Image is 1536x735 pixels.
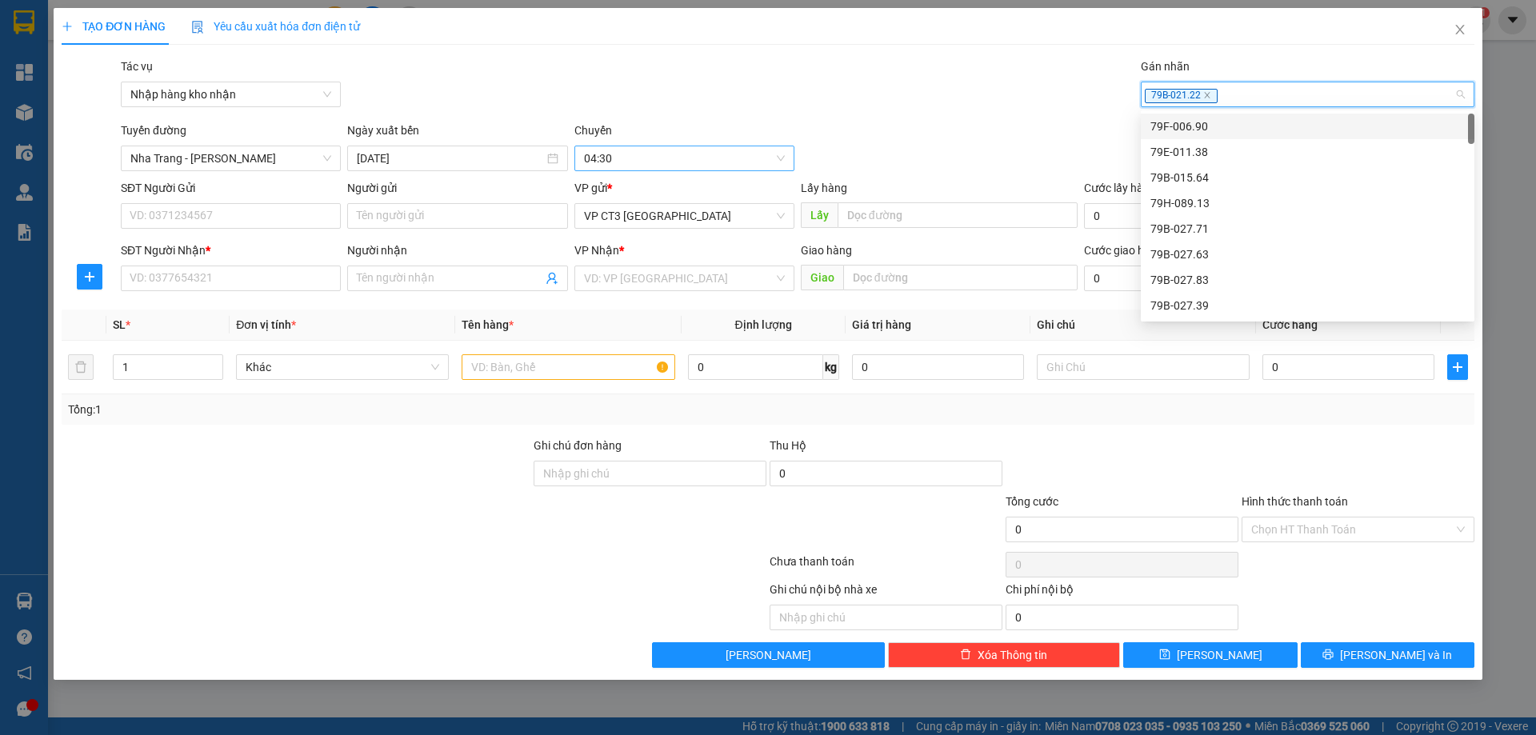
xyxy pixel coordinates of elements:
[1242,495,1348,508] label: Hình thức thanh toán
[1220,85,1223,104] input: Gán nhãn
[1141,267,1474,293] div: 79B-027.83
[191,20,360,33] span: Yêu cầu xuất hóa đơn điện tử
[1006,581,1238,605] div: Chi phí nội bộ
[1141,114,1474,139] div: 79F-006.90
[888,642,1121,668] button: deleteXóa Thông tin
[65,9,197,31] strong: Nhà xe Đức lộc
[801,182,847,194] span: Lấy hàng
[838,202,1078,228] input: Dọc đường
[1150,220,1465,238] div: 79B-027.71
[1141,60,1190,73] label: Gán nhãn
[1159,649,1170,661] span: save
[68,354,94,380] button: delete
[1438,8,1482,53] button: Close
[1150,169,1465,186] div: 79B-015.64
[6,47,130,78] strong: Gửi:
[121,122,341,146] div: Tuyến đường
[1262,318,1318,331] span: Cước hàng
[1084,182,1156,194] label: Cước lấy hàng
[1030,310,1256,341] th: Ghi chú
[770,439,806,452] span: Thu Hộ
[1150,118,1465,135] div: 79F-006.90
[801,202,838,228] span: Lấy
[1150,143,1465,161] div: 79E-011.38
[246,355,439,379] span: Khác
[1340,646,1452,664] span: [PERSON_NAME] và In
[1141,190,1474,216] div: 79H-089.13
[1150,271,1465,289] div: 79B-027.83
[1006,495,1058,508] span: Tổng cước
[62,21,73,32] span: plus
[462,354,674,380] input: VD: Bàn, Ghế
[1301,642,1474,668] button: printer[PERSON_NAME] và In
[121,60,153,73] label: Tác vụ
[1141,139,1474,165] div: 79E-011.38
[68,401,593,418] div: Tổng: 1
[1322,649,1334,661] span: printer
[77,264,102,290] button: plus
[130,146,331,170] span: Nha Trang - Phan Rang
[347,179,567,197] div: Người gửi
[852,354,1024,380] input: 0
[1141,293,1474,318] div: 79B-027.39
[347,242,567,259] div: Người nhận
[1454,23,1466,36] span: close
[768,553,1004,581] div: Chưa thanh toán
[357,150,543,167] input: 15/09/2025
[735,318,792,331] span: Định lượng
[652,642,885,668] button: [PERSON_NAME]
[1141,242,1474,267] div: 79B-027.63
[1037,354,1250,380] input: Ghi Chú
[546,272,558,285] span: user-add
[534,461,766,486] input: Ghi chú đơn hàng
[843,265,1078,290] input: Dọc đường
[132,106,204,122] span: 0978972570
[121,179,341,197] div: SĐT Người Gửi
[1150,194,1465,212] div: 79H-089.13
[347,122,567,146] div: Ngày xuất bến
[132,56,255,86] span: Cây xăng [GEOGRAPHIC_DATA]
[6,47,130,78] span: VP CT3 [GEOGRAPHIC_DATA]
[130,82,331,106] span: Nhập hàng kho nhận
[1141,165,1474,190] div: 79B-015.64
[726,646,811,664] span: [PERSON_NAME]
[6,98,78,113] span: 0916188884
[78,270,102,283] span: plus
[462,318,514,331] span: Tên hàng
[113,318,126,331] span: SL
[62,20,166,33] span: TẠO ĐƠN HÀNG
[1141,216,1474,242] div: 79B-027.71
[960,649,971,661] span: delete
[823,354,839,380] span: kg
[1123,642,1297,668] button: save[PERSON_NAME]
[191,21,204,34] img: icon
[132,38,245,54] strong: Nhận:
[574,122,794,146] div: Chuyến
[770,605,1002,630] input: Nhập ghi chú
[236,318,296,331] span: Đơn vị tính
[1145,89,1218,103] span: 79B-021.22
[1203,91,1211,99] span: close
[1447,354,1468,380] button: plus
[6,80,74,95] span: Đẹp Picture
[801,265,843,290] span: Giao
[584,204,785,228] span: VP CT3 Nha Trang
[1150,246,1465,263] div: 79B-027.63
[1084,203,1247,229] input: Cước lấy hàng
[1084,266,1247,291] input: Cước giao hàng
[1177,646,1262,664] span: [PERSON_NAME]
[121,242,341,259] div: SĐT Người Nhận
[574,244,619,257] span: VP Nhận
[534,439,622,452] label: Ghi chú đơn hàng
[978,646,1047,664] span: Xóa Thông tin
[852,318,911,331] span: Giá trị hàng
[166,38,245,54] span: VP Cam Ranh
[1084,244,1163,257] label: Cước giao hàng
[574,179,794,197] div: VP gửi
[132,89,229,104] span: [PERSON_NAME]
[1150,297,1465,314] div: 79B-027.39
[1448,361,1467,373] span: plus
[801,244,852,257] span: Giao hàng
[770,581,1002,605] div: Ghi chú nội bộ nhà xe
[584,146,785,170] span: 04:30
